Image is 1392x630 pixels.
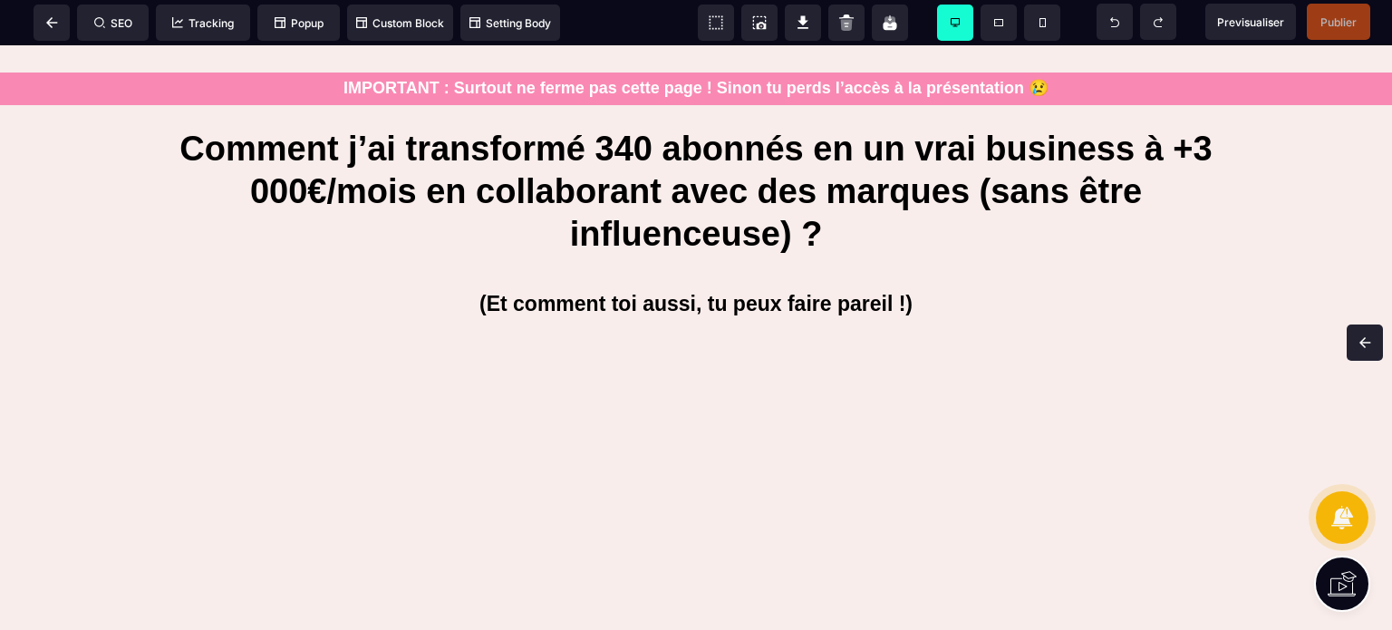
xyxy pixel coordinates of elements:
[136,73,1256,219] h1: Comment j’ai transformé 340 abonnés en un vrai business à +3 000€/mois en collaborant avec des ma...
[698,5,734,41] span: View components
[1205,4,1296,40] span: Preview
[469,16,551,30] span: Setting Body
[1320,15,1357,29] span: Publier
[94,16,132,30] span: SEO
[172,16,234,30] span: Tracking
[136,237,1256,280] h1: (Et comment toi aussi, tu peux faire pareil !)
[275,16,324,30] span: Popup
[1217,15,1284,29] span: Previsualiser
[356,16,444,30] span: Custom Block
[741,5,778,41] span: Screenshot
